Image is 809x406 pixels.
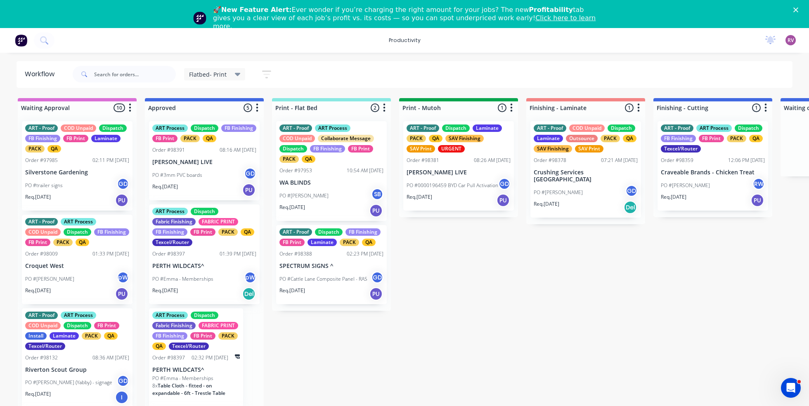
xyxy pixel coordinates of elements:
div: Order #98397 [152,354,185,361]
div: ART - Proof [279,228,312,236]
p: [PERSON_NAME] LIVE [152,159,256,166]
div: QA [429,135,442,142]
div: FB Print [152,135,177,142]
div: FABRIC PRINT [199,218,238,225]
div: Order #97953 [279,167,312,174]
div: Outsource [566,135,598,142]
p: WA BLINDS [279,179,383,186]
div: QA [203,135,216,142]
div: Install [25,332,47,340]
div: ART - ProofART ProcessCOD UnpaidDispatchFB FinishingFB PrintPACKQAOrder #9800901:33 PM [DATE]Croq... [22,215,132,304]
p: Riverton Scout Group [25,366,129,373]
div: COD Unpaid [279,135,315,142]
div: 07:21 AM [DATE] [601,157,638,164]
div: ART - Proof [534,124,566,132]
div: ART Process [152,312,188,319]
b: Profitability [529,6,573,14]
div: FB Finishing [152,332,187,340]
div: FB Print [279,239,305,246]
p: Craveable Brands - Chicken Treat [661,169,765,176]
div: FB Finishing [221,124,256,132]
div: FB Print [348,145,373,153]
div: SAV Finishing [445,135,484,142]
div: FB Finishing [345,228,381,236]
div: QA [104,332,118,340]
div: PU [369,204,383,217]
div: Laminate [308,239,337,246]
div: Order #98381 [407,157,439,164]
div: Dispatch [735,124,762,132]
div: ART - Proof [25,124,58,132]
div: ART Process [61,218,96,225]
div: FB Print [190,332,215,340]
p: Req. [DATE] [534,200,559,208]
img: Factory [15,34,27,47]
p: Req. [DATE] [25,287,51,294]
div: PACK [601,135,620,142]
div: QA [152,343,166,350]
div: PACK [279,155,299,163]
p: PO #[PERSON_NAME] [279,192,329,199]
div: PACK [340,239,359,246]
p: Crushing Services [GEOGRAPHIC_DATA] [534,169,638,183]
p: PO #Emma - Memberships [152,275,213,283]
div: ART Process [61,312,96,319]
div: Collaborate Message [318,135,374,142]
div: ART - Proof [25,312,58,319]
div: pW [244,271,256,284]
p: PO #trailer signs [25,182,63,189]
div: Fabric Finishing [152,322,196,329]
div: PACK [407,135,426,142]
div: PACK [218,332,238,340]
div: SB [371,188,383,200]
div: Dispatch [442,124,470,132]
p: Req. [DATE] [152,183,178,190]
div: 10:54 AM [DATE] [347,167,383,174]
div: pW [117,271,129,284]
p: Req. [DATE] [279,287,305,294]
div: GD [625,185,638,197]
div: Laminate [473,124,502,132]
div: QA [241,228,254,236]
div: Order #98391 [152,146,185,154]
div: FB Finishing [94,228,129,236]
div: COD Unpaid [25,322,61,329]
div: QA [76,239,89,246]
div: Laminate [91,135,121,142]
div: RW [752,178,765,190]
div: 08:36 AM [DATE] [92,354,129,361]
div: QA [362,239,376,246]
div: ART - ProofART ProcessCOD UnpaidCollaborate MessageDispatchFB FinishingFB PrintPACKQAOrder #97953... [276,121,387,221]
div: Workflow [25,69,59,79]
div: Order #98132 [25,354,58,361]
input: Search for orders... [94,66,176,82]
div: I [115,391,128,404]
span: Flatbed- Print [189,70,227,79]
div: GD [498,178,511,190]
div: Texcel/Router [661,145,701,153]
div: PU [369,287,383,300]
div: SAV Print [407,145,435,153]
div: Order #97985 [25,157,58,164]
div: 12:06 PM [DATE] [728,157,765,164]
span: RV [788,37,794,44]
div: Order #98378 [534,157,566,164]
p: [PERSON_NAME] LIVE [407,169,511,176]
div: Laminate [50,332,79,340]
div: ART Process [315,124,350,132]
div: 01:33 PM [DATE] [92,250,129,258]
div: Fabric Finishing [152,218,196,225]
div: QA [623,135,636,142]
div: Dispatch [191,124,218,132]
div: ART Process [152,124,188,132]
div: ART ProcessDispatchFB FinishingFB PrintPACKQAOrder #9839108:16 AM [DATE][PERSON_NAME] LIVEPO #3mm... [149,121,260,200]
p: PO #3mm PVC boards [152,171,202,179]
div: 02:11 PM [DATE] [92,157,129,164]
div: Dispatch [315,228,343,236]
div: ART ProcessDispatchFabric FinishingFABRIC PRINTFB FinishingFB PrintPACKQATexcel/RouterOrder #9839... [149,204,260,304]
div: FB Print [190,228,215,236]
p: Req. [DATE] [661,193,686,201]
p: Croquet West [25,263,129,270]
div: Texcel/Router [152,239,192,246]
div: URGENT [438,145,465,153]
